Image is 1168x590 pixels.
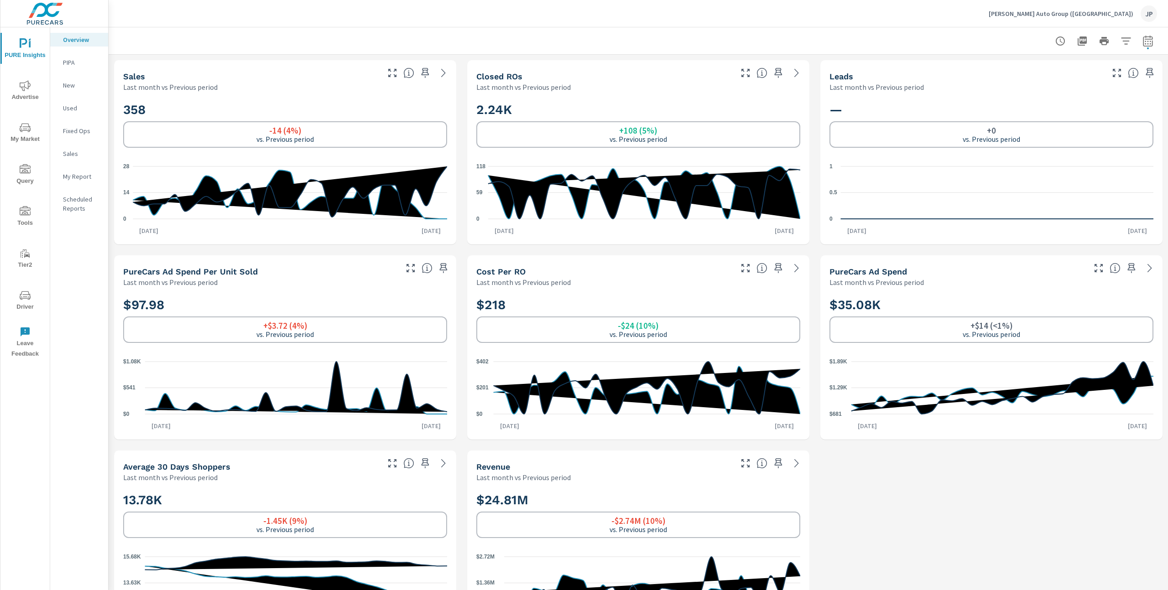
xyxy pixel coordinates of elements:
p: Last month vs Previous period [123,277,218,288]
p: New [63,81,101,90]
a: See more details in report [789,261,804,275]
button: Make Fullscreen [738,66,753,80]
span: Save this to your personalized report [418,456,433,471]
p: Last month vs Previous period [123,82,218,93]
text: $1.36M [476,580,495,586]
h6: -$2.74M (10%) [611,516,666,525]
p: Scheduled Reports [63,195,101,213]
span: Advertise [3,80,47,103]
text: $0 [123,411,130,417]
p: [DATE] [851,421,883,430]
span: Save this to your personalized report [436,261,451,275]
button: Make Fullscreen [738,261,753,275]
h6: +$14 (<1%) [970,321,1013,330]
p: Sales [63,149,101,158]
a: See more details in report [436,66,451,80]
p: Last month vs Previous period [829,82,924,93]
span: Total sales revenue over the selected date range. [Source: This data is sourced from the dealer’s... [756,458,767,469]
p: [PERSON_NAME] Auto Group ([GEOGRAPHIC_DATA]) [989,10,1133,18]
p: Last month vs Previous period [123,472,218,483]
text: $201 [476,384,489,391]
p: [DATE] [415,421,447,430]
h5: PureCars Ad Spend Per Unit Sold [123,267,258,276]
p: [DATE] [841,226,873,235]
span: Average cost incurred by the dealership from each Repair Order closed over the selected date rang... [756,263,767,274]
span: Tier2 [3,248,47,270]
h2: 358 [123,102,447,118]
p: [DATE] [768,226,800,235]
h2: $218 [476,297,800,313]
h5: Closed ROs [476,72,522,81]
span: Number of Leads generated from PureCars Tools for the selected dealership group over the selected... [1128,67,1139,78]
text: $1.89K [829,358,847,365]
span: Number of Repair Orders Closed by the selected dealership group over the selected time range. [So... [756,67,767,78]
text: $2.72M [476,554,495,560]
h5: Average 30 Days Shoppers [123,462,230,471]
span: Save this to your personalized report [1142,66,1157,80]
span: Save this to your personalized report [771,66,786,80]
text: $681 [829,411,842,417]
div: nav menu [0,27,50,363]
h2: $97.98 [123,297,447,313]
text: 118 [476,163,485,170]
button: Make Fullscreen [1091,261,1106,275]
a: See more details in report [1142,261,1157,275]
span: Save this to your personalized report [771,456,786,471]
div: New [50,78,108,92]
text: 28 [123,163,130,170]
h5: Revenue [476,462,510,471]
h5: Leads [829,72,853,81]
p: [DATE] [415,226,447,235]
span: My Market [3,122,47,145]
p: [DATE] [494,421,526,430]
span: Save this to your personalized report [1124,261,1139,275]
div: Overview [50,33,108,47]
h2: $24.81M [476,492,800,508]
span: Tools [3,206,47,228]
p: vs. Previous period [610,525,667,533]
span: Save this to your personalized report [771,261,786,275]
button: Make Fullscreen [1110,66,1124,80]
text: 1 [829,163,833,170]
text: $402 [476,358,489,365]
h6: -14 (4%) [269,126,302,135]
p: Last month vs Previous period [476,277,571,288]
p: vs. Previous period [256,330,314,338]
text: $541 [123,385,136,391]
p: [DATE] [488,226,520,235]
span: Driver [3,290,47,312]
p: Fixed Ops [63,126,101,135]
a: See more details in report [789,456,804,471]
button: Make Fullscreen [385,66,400,80]
text: 13.63K [123,580,141,586]
h6: -1.45K (9%) [263,516,308,525]
div: PIPA [50,56,108,69]
p: vs. Previous period [963,135,1020,143]
p: vs. Previous period [610,330,667,338]
div: Used [50,101,108,115]
button: Select Date Range [1139,32,1157,50]
span: A rolling 30 day total of daily Shoppers on the dealership website, averaged over the selected da... [403,458,414,469]
p: vs. Previous period [256,525,314,533]
h6: +108 (5%) [619,126,657,135]
p: Last month vs Previous period [476,472,571,483]
text: 0 [123,216,126,222]
h2: — [829,102,1153,118]
div: Fixed Ops [50,124,108,138]
p: Overview [63,35,101,44]
text: 0 [829,216,833,222]
div: JP [1141,5,1157,22]
span: Leave Feedback [3,326,47,359]
h2: $35.08K [829,297,1153,313]
button: Make Fullscreen [403,261,418,275]
text: $1.08K [123,358,141,365]
button: Make Fullscreen [385,456,400,471]
p: vs. Previous period [963,330,1020,338]
text: 15.68K [123,554,141,560]
p: Last month vs Previous period [829,277,924,288]
h5: Cost per RO [476,267,526,276]
p: [DATE] [1121,226,1153,235]
span: Total cost of media for all PureCars channels for the selected dealership group over the selected... [1110,263,1121,274]
div: My Report [50,170,108,183]
a: See more details in report [436,456,451,471]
